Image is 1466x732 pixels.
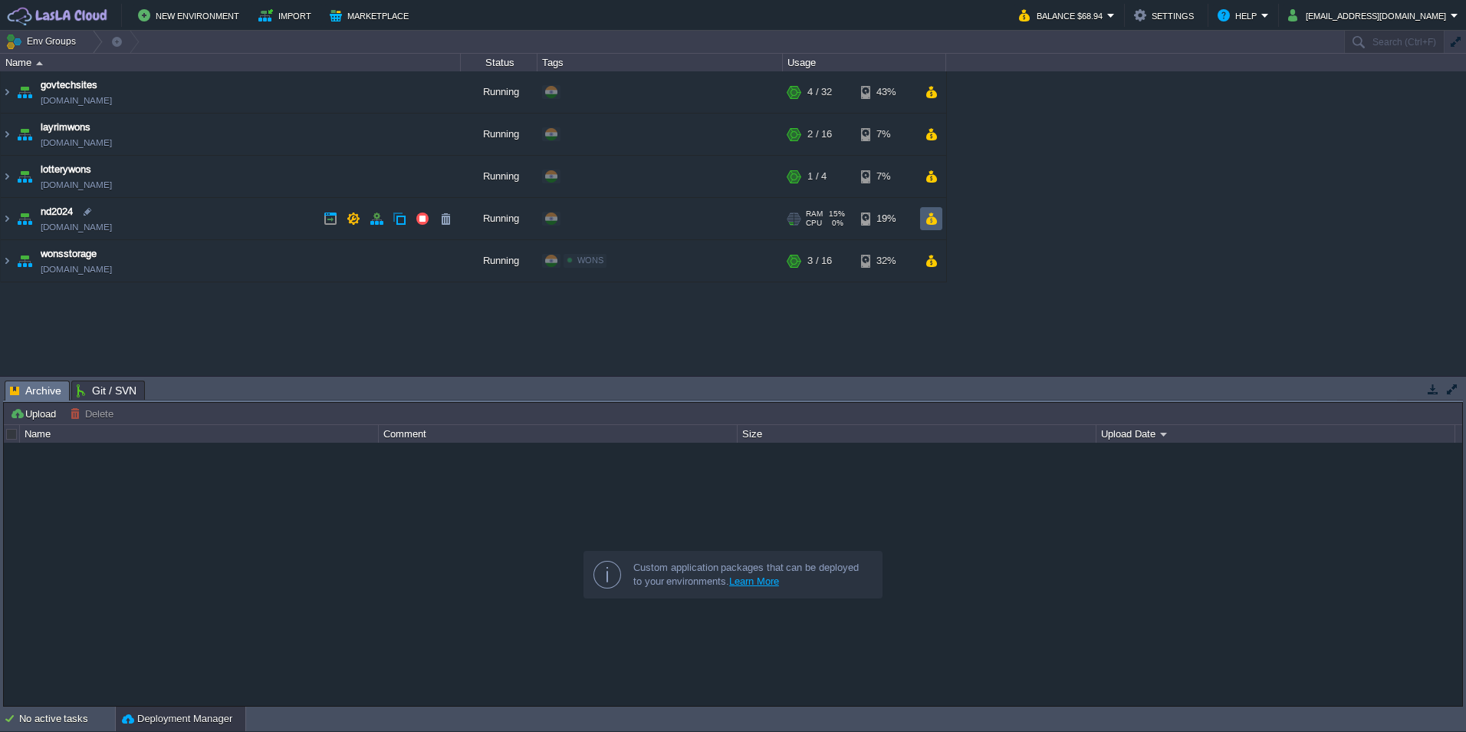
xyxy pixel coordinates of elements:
[828,219,843,228] span: 0%
[461,114,537,155] div: Running
[41,246,97,262] a: wonsstorage
[14,240,35,282] img: AMDAwAAAACH5BAEAAAAALAAAAAABAAEAAAICRAEAOw==
[380,425,737,443] div: Comment
[538,54,782,71] div: Tags
[861,198,911,239] div: 19%
[1,114,13,155] img: AMDAwAAAACH5BAEAAAAALAAAAAABAAEAAAICRAEAOw==
[829,209,845,219] span: 15%
[461,198,537,239] div: Running
[138,6,244,25] button: New Environment
[807,240,832,282] div: 3 / 16
[41,162,91,177] a: lotterywons
[861,71,911,113] div: 43%
[1097,425,1454,443] div: Upload Date
[462,54,537,71] div: Status
[1,240,13,282] img: AMDAwAAAACH5BAEAAAAALAAAAAABAAEAAAICRAEAOw==
[1134,6,1198,25] button: Settings
[10,407,61,420] button: Upload
[1,198,13,239] img: AMDAwAAAACH5BAEAAAAALAAAAAABAAEAAAICRAEAOw==
[14,71,35,113] img: AMDAwAAAACH5BAEAAAAALAAAAAABAAEAAAICRAEAOw==
[461,240,537,282] div: Running
[5,6,110,25] img: LasLA Cloud
[77,381,136,400] span: Git / SVN
[41,219,112,235] a: [DOMAIN_NAME]
[70,407,118,420] button: Delete
[1,156,13,197] img: AMDAwAAAACH5BAEAAAAALAAAAAABAAEAAAICRAEAOw==
[41,177,112,193] a: [DOMAIN_NAME]
[1,71,13,113] img: AMDAwAAAACH5BAEAAAAALAAAAAABAAEAAAICRAEAOw==
[1019,6,1107,25] button: Balance $68.94
[41,77,97,93] a: govtechsites
[807,114,832,155] div: 2 / 16
[41,120,90,135] a: layrimwons
[14,198,35,239] img: AMDAwAAAACH5BAEAAAAALAAAAAABAAEAAAICRAEAOw==
[461,156,537,197] div: Running
[1218,6,1261,25] button: Help
[41,262,112,277] a: [DOMAIN_NAME]
[738,425,1096,443] div: Size
[36,61,43,65] img: AMDAwAAAACH5BAEAAAAALAAAAAABAAEAAAICRAEAOw==
[806,219,822,228] span: CPU
[807,71,832,113] div: 4 / 32
[861,240,911,282] div: 32%
[258,6,316,25] button: Import
[5,31,81,52] button: Env Groups
[861,156,911,197] div: 7%
[14,156,35,197] img: AMDAwAAAACH5BAEAAAAALAAAAAABAAEAAAICRAEAOw==
[19,707,115,731] div: No active tasks
[41,93,112,108] a: [DOMAIN_NAME]
[1288,6,1451,25] button: [EMAIL_ADDRESS][DOMAIN_NAME]
[861,114,911,155] div: 7%
[41,204,73,219] a: nd2024
[784,54,945,71] div: Usage
[122,711,232,727] button: Deployment Manager
[21,425,378,443] div: Name
[14,114,35,155] img: AMDAwAAAACH5BAEAAAAALAAAAAABAAEAAAICRAEAOw==
[633,561,869,589] div: Custom application packages that can be deployed to your environments.
[2,54,460,71] div: Name
[806,209,823,219] span: RAM
[41,135,112,150] a: [DOMAIN_NAME]
[729,575,779,587] a: Learn More
[577,256,603,265] span: WONS
[461,71,537,113] div: Running
[10,381,61,401] span: Archive
[807,156,827,197] div: 1 / 4
[330,6,413,25] button: Marketplace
